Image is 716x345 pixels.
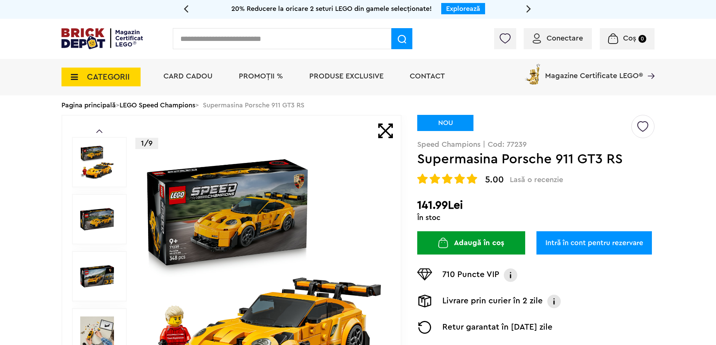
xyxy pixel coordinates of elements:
p: 710 Puncte VIP [442,268,499,282]
img: Supermasina Porsche 911 GT3 RS [80,202,114,236]
h2: 141.99Lei [417,199,655,212]
img: Puncte VIP [417,268,432,280]
span: Coș [623,35,636,42]
span: CATEGORII [87,73,130,81]
h1: Supermasina Porsche 911 GT3 RS [417,152,630,166]
span: 20% Reducere la oricare 2 seturi LEGO din gamele selecționate! [231,5,432,12]
p: Speed Champions | Cod: 77239 [417,141,655,148]
a: Prev [96,130,102,133]
a: Contact [410,72,445,80]
span: 5.00 [485,175,504,184]
span: Conectare [547,35,583,42]
img: Livrare [417,295,432,307]
img: Evaluare cu stele [417,173,428,184]
a: Explorează [446,5,480,12]
a: Pagina principală [61,102,116,108]
img: Evaluare cu stele [442,173,452,184]
img: Evaluare cu stele [467,173,477,184]
a: LEGO Speed Champions [120,102,195,108]
img: Supermasina Porsche 911 GT3 RS [80,145,114,179]
img: Supermasina Porsche 911 GT3 RS LEGO 77239 [80,259,114,293]
a: Produse exclusive [309,72,383,80]
a: Card Cadou [163,72,213,80]
div: NOU [417,115,473,131]
a: Intră în cont pentru rezervare [536,231,652,255]
a: Conectare [533,35,583,42]
a: Magazine Certificate LEGO® [643,62,655,70]
img: Info VIP [503,268,518,282]
a: PROMOȚII % [239,72,283,80]
div: În stoc [417,214,655,221]
span: Magazine Certificate LEGO® [545,62,643,80]
img: Evaluare cu stele [454,173,465,184]
img: Evaluare cu stele [430,173,440,184]
img: Returnare [417,321,432,334]
small: 0 [638,35,646,43]
p: Livrare prin curier în 2 zile [442,295,543,308]
span: Lasă o recenzie [510,175,563,184]
p: Retur garantat în [DATE] zile [442,321,553,334]
img: Info livrare prin curier [547,295,562,308]
p: 1/9 [135,138,158,149]
button: Adaugă în coș [417,231,525,255]
div: > > Supermasina Porsche 911 GT3 RS [61,95,655,115]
